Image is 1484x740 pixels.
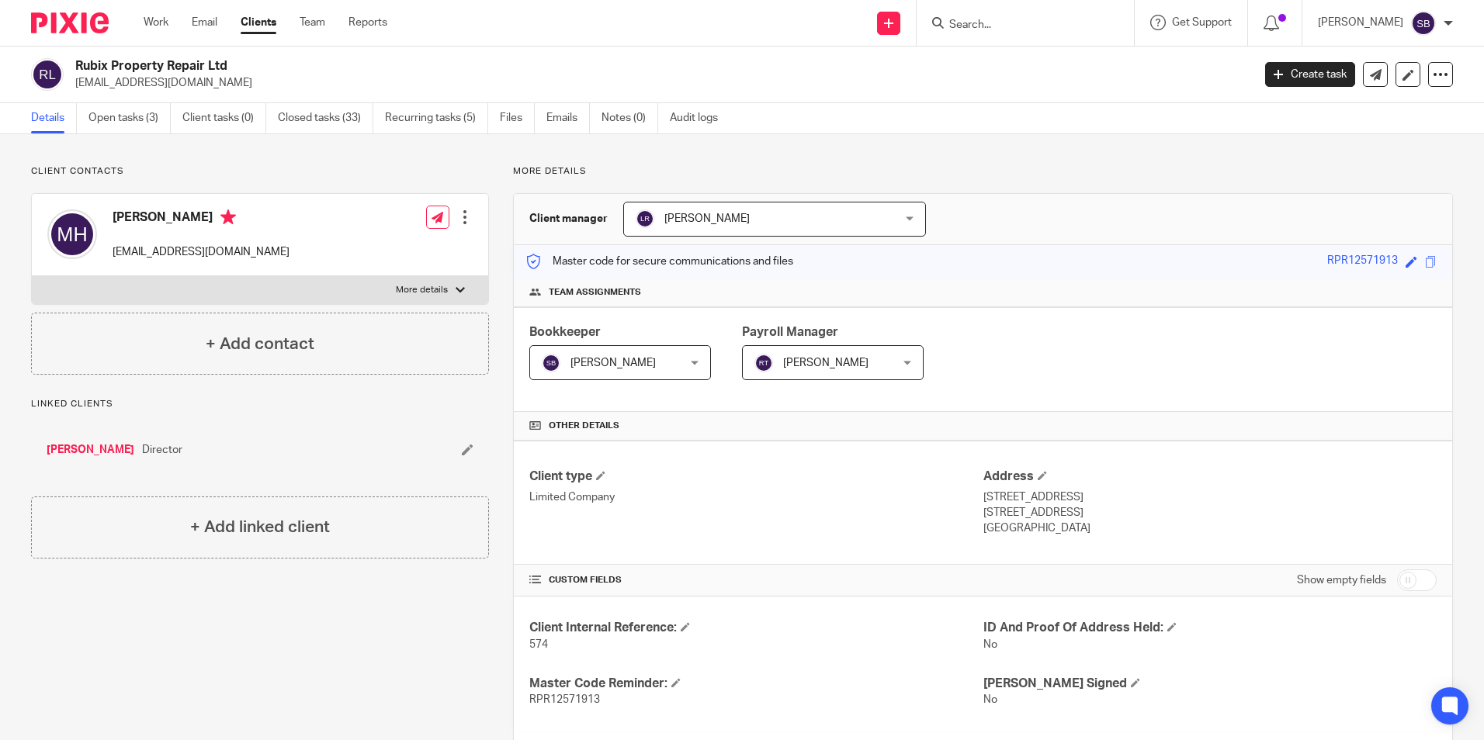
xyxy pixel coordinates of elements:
span: [PERSON_NAME] [570,358,656,368]
h4: Client Internal Reference: [529,620,983,636]
h4: ID And Proof Of Address Held: [983,620,1437,636]
a: Reports [348,15,387,30]
h4: [PERSON_NAME] [113,209,290,229]
a: Closed tasks (33) [278,103,373,133]
i: Primary [220,209,236,225]
p: [GEOGRAPHIC_DATA] [983,520,1437,536]
img: svg%3E [31,58,64,91]
a: Client tasks (0) [182,103,266,133]
a: Notes (0) [602,103,658,133]
a: Recurring tasks (5) [385,103,488,133]
p: [STREET_ADDRESS] [983,489,1437,505]
p: More details [396,284,448,296]
div: RPR12571913 [1327,253,1398,271]
h3: Client manager [529,211,608,226]
p: Limited Company [529,489,983,505]
a: Details [31,103,77,133]
p: Master code for secure communications and files [525,254,793,269]
img: svg%3E [47,209,97,259]
span: No [983,639,997,650]
p: [EMAIL_ADDRESS][DOMAIN_NAME] [75,75,1242,91]
span: No [983,694,997,705]
a: [PERSON_NAME] [47,442,134,458]
h4: + Add contact [206,332,314,356]
input: Search [948,19,1087,33]
h4: [PERSON_NAME] Signed [983,676,1437,692]
p: [STREET_ADDRESS] [983,505,1437,520]
p: [PERSON_NAME] [1318,15,1403,30]
span: Other details [549,420,619,432]
span: Get Support [1172,17,1232,28]
a: Files [500,103,535,133]
span: Team assignments [549,286,641,299]
a: Email [192,15,217,30]
p: Linked clients [31,398,489,410]
h2: Rubix Property Repair Ltd [75,58,1008,74]
p: More details [513,165,1453,178]
h4: Address [983,469,1437,485]
img: Pixie [31,12,109,33]
h4: Master Code Reminder: [529,676,983,692]
span: [PERSON_NAME] [783,358,869,368]
span: 574 [529,639,548,650]
span: Payroll Manager [742,326,838,338]
label: Show empty fields [1297,572,1386,588]
img: svg%3E [754,354,773,372]
p: [EMAIL_ADDRESS][DOMAIN_NAME] [113,244,290,260]
a: Open tasks (3) [88,103,171,133]
a: Clients [241,15,276,30]
p: Client contacts [31,165,489,178]
span: RPR12571913 [529,694,600,705]
h4: + Add linked client [190,515,330,539]
a: Team [300,15,325,30]
span: Bookkeeper [529,326,601,338]
img: svg%3E [1411,11,1436,36]
a: Create task [1265,62,1355,87]
img: svg%3E [636,209,654,228]
span: Director [142,442,182,458]
a: Work [144,15,168,30]
img: svg%3E [542,354,560,372]
span: [PERSON_NAME] [664,213,750,224]
a: Emails [546,103,590,133]
h4: CUSTOM FIELDS [529,574,983,586]
h4: Client type [529,469,983,485]
a: Audit logs [670,103,730,133]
